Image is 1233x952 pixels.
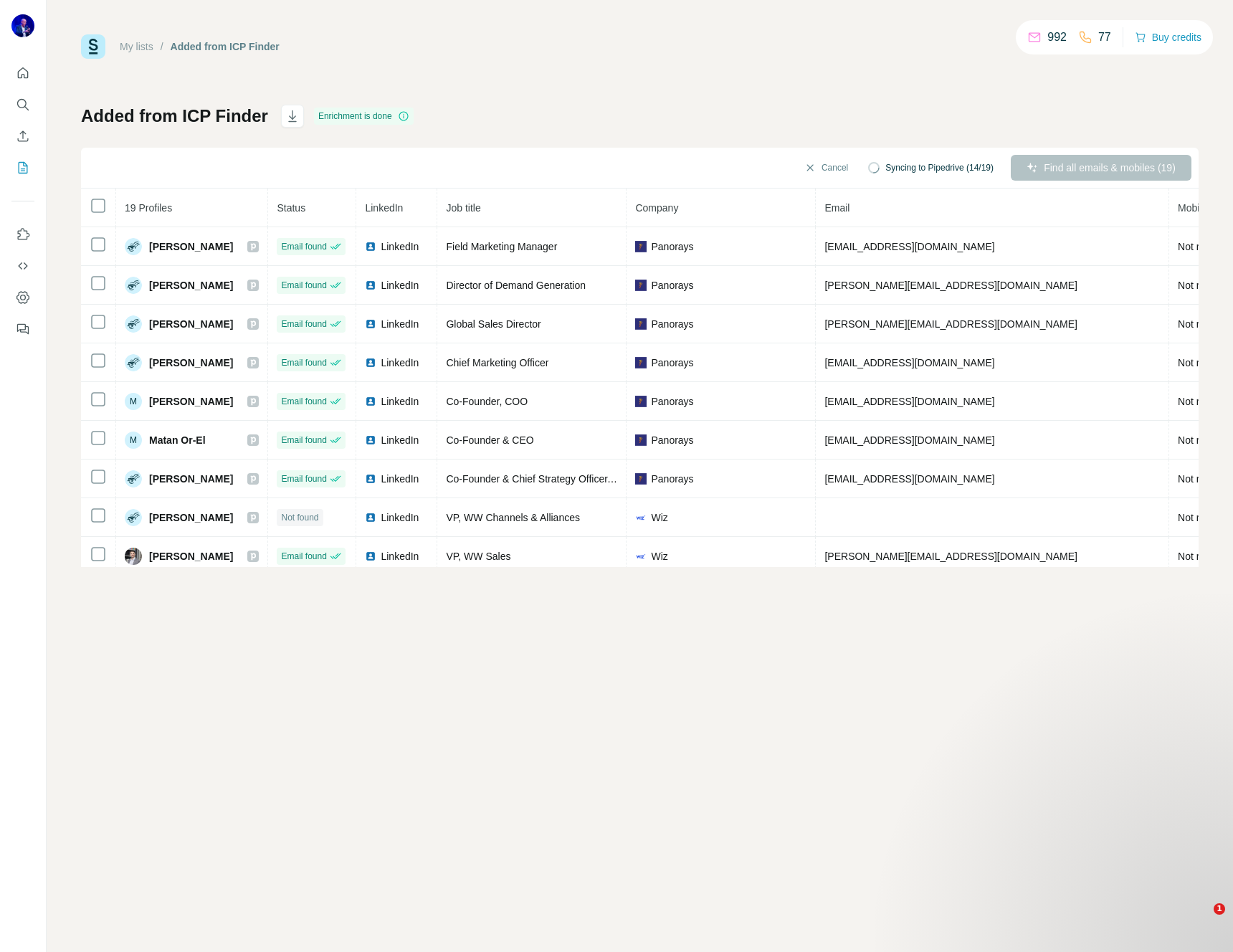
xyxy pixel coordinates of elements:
[149,356,233,370] span: [PERSON_NAME]
[11,155,34,181] button: My lists
[149,472,233,486] span: [PERSON_NAME]
[446,357,548,368] span: Chief Marketing Officer
[149,278,233,292] span: [PERSON_NAME]
[381,510,419,525] span: LinkedIn
[11,92,34,118] button: Search
[125,354,142,371] img: Avatar
[125,238,142,255] img: Avatar
[281,395,326,408] span: Email found
[125,470,142,487] img: Avatar
[824,357,994,368] span: [EMAIL_ADDRESS][DOMAIN_NAME]
[635,512,647,523] img: company-logo
[125,548,142,565] img: Avatar
[381,239,419,254] span: LinkedIn
[277,202,305,214] span: Status
[824,434,994,446] span: [EMAIL_ADDRESS][DOMAIN_NAME]
[1184,903,1219,938] iframe: Intercom live chat
[651,317,693,331] span: Panorays
[149,510,233,525] span: [PERSON_NAME]
[11,60,34,86] button: Quick start
[651,356,693,370] span: Panorays
[651,394,693,409] span: Panorays
[885,161,994,174] span: Syncing to Pipedrive (14/19)
[149,549,233,563] span: [PERSON_NAME]
[125,509,142,526] img: Avatar
[635,551,647,562] img: company-logo
[446,202,480,214] span: Job title
[11,316,34,342] button: Feedback
[281,279,326,292] span: Email found
[381,356,419,370] span: LinkedIn
[651,472,693,486] span: Panorays
[365,202,403,214] span: LinkedIn
[149,239,233,254] span: [PERSON_NAME]
[635,396,647,407] img: company-logo
[365,241,376,252] img: LinkedIn logo
[381,472,419,486] span: LinkedIn
[365,280,376,291] img: LinkedIn logo
[281,511,318,524] span: Not found
[314,108,414,125] div: Enrichment is done
[381,549,419,563] span: LinkedIn
[281,472,326,485] span: Email found
[446,241,557,252] span: Field Marketing Manager
[125,315,142,333] img: Avatar
[149,394,233,409] span: [PERSON_NAME]
[446,396,528,407] span: Co-Founder, COO
[365,318,376,330] img: LinkedIn logo
[381,394,419,409] span: LinkedIn
[125,432,142,449] div: M
[365,357,376,368] img: LinkedIn logo
[281,550,326,563] span: Email found
[824,202,849,214] span: Email
[1178,202,1207,214] span: Mobile
[281,318,326,330] span: Email found
[635,434,647,446] img: company-logo
[81,105,268,128] h1: Added from ICP Finder
[125,277,142,294] img: Avatar
[81,34,105,59] img: Surfe Logo
[11,253,34,279] button: Use Surfe API
[11,123,34,149] button: Enrich CSV
[651,278,693,292] span: Panorays
[446,473,705,485] span: Co-Founder & Chief Strategy Officer, Technology Alliances
[635,280,647,291] img: company-logo
[281,356,326,369] span: Email found
[120,41,153,52] a: My lists
[381,278,419,292] span: LinkedIn
[125,202,172,214] span: 19 Profiles
[125,393,142,410] div: M
[651,433,693,447] span: Panorays
[1098,29,1111,46] p: 77
[1047,29,1067,46] p: 992
[149,317,233,331] span: [PERSON_NAME]
[651,510,667,525] span: Wiz
[446,280,586,291] span: Director of Demand Generation
[635,241,647,252] img: company-logo
[446,318,541,330] span: Global Sales Director
[794,155,858,181] button: Cancel
[824,551,1077,562] span: [PERSON_NAME][EMAIL_ADDRESS][DOMAIN_NAME]
[824,473,994,485] span: [EMAIL_ADDRESS][DOMAIN_NAME]
[381,317,419,331] span: LinkedIn
[1135,27,1201,47] button: Buy credits
[824,280,1077,291] span: [PERSON_NAME][EMAIL_ADDRESS][DOMAIN_NAME]
[635,357,647,368] img: company-logo
[365,473,376,485] img: LinkedIn logo
[171,39,280,54] div: Added from ICP Finder
[1214,903,1225,915] span: 1
[149,433,206,447] span: Matan Or-El
[635,318,647,330] img: company-logo
[365,512,376,523] img: LinkedIn logo
[365,434,376,446] img: LinkedIn logo
[635,202,678,214] span: Company
[824,396,994,407] span: [EMAIL_ADDRESS][DOMAIN_NAME]
[11,14,34,37] img: Avatar
[824,241,994,252] span: [EMAIL_ADDRESS][DOMAIN_NAME]
[824,318,1077,330] span: [PERSON_NAME][EMAIL_ADDRESS][DOMAIN_NAME]
[635,473,647,485] img: company-logo
[381,433,419,447] span: LinkedIn
[281,434,326,447] span: Email found
[365,396,376,407] img: LinkedIn logo
[281,240,326,253] span: Email found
